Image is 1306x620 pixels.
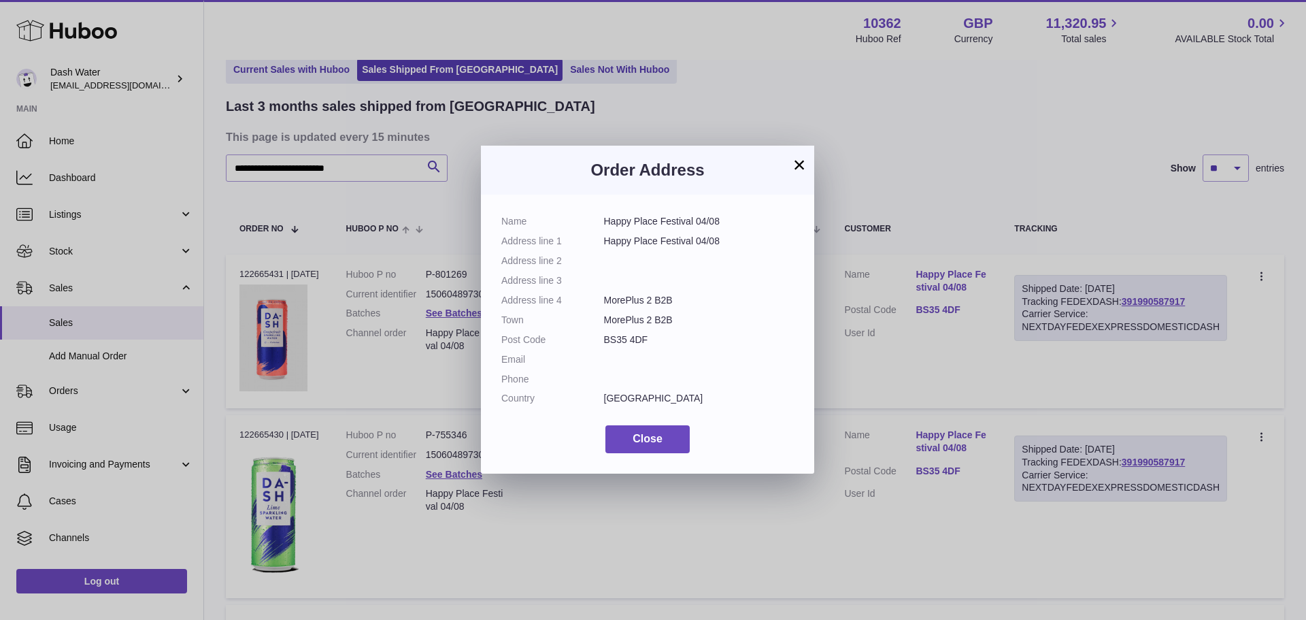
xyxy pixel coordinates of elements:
dd: Happy Place Festival 04/08 [604,215,794,228]
dt: Phone [501,373,604,386]
h3: Order Address [501,159,794,181]
button: Close [605,425,690,453]
dd: Happy Place Festival 04/08 [604,235,794,248]
dd: BS35 4DF [604,333,794,346]
dt: Name [501,215,604,228]
dt: Post Code [501,333,604,346]
dt: Address line 2 [501,255,604,267]
dd: [GEOGRAPHIC_DATA] [604,392,794,405]
dt: Email [501,353,604,366]
span: Close [633,433,663,444]
dd: MorePlus 2 B2B [604,294,794,307]
dt: Address line 4 [501,294,604,307]
dt: Address line 3 [501,274,604,287]
dd: MorePlus 2 B2B [604,314,794,327]
dt: Country [501,392,604,405]
button: × [791,157,807,173]
dt: Address line 1 [501,235,604,248]
dt: Town [501,314,604,327]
